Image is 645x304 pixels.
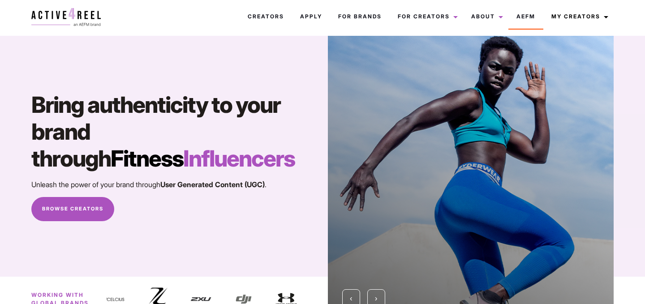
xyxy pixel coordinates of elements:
a: About [463,4,508,29]
a: For Creators [390,4,463,29]
span: Fitness [111,145,295,172]
a: For Brands [330,4,390,29]
a: Apply [292,4,330,29]
a: Creators [240,4,292,29]
span: Next [375,294,377,303]
strong: User Generated Content (UGC) [160,180,265,189]
a: Browse Creators [31,197,114,221]
span: Previous [350,294,352,303]
a: AEFM [508,4,543,29]
a: My Creators [543,4,614,29]
img: a4r-logo.svg [31,8,101,26]
strong: Influencers [183,145,295,172]
p: Unleash the power of your brand through . [31,179,317,190]
h1: Bring authenticity to your brand through [31,91,317,172]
